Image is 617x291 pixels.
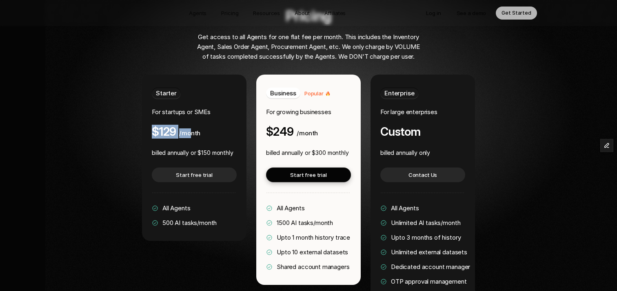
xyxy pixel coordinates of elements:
[380,108,437,116] span: For large enterprises
[266,148,349,158] p: billed annually or $300 monthly
[266,108,331,116] span: For growing businesses
[426,9,441,17] p: Log in
[156,89,177,97] span: Starter
[304,90,324,97] span: Popular
[248,7,285,20] a: Resources
[380,125,420,138] h4: Custom
[152,125,176,138] h4: $129
[295,9,309,17] p: About
[290,7,314,20] a: About
[162,204,191,212] span: All Agents
[391,234,461,241] span: Upto 3 months of history
[253,9,280,17] p: Resources
[152,168,237,182] a: Start free trial
[320,7,351,20] a: Affiliates
[277,234,350,241] span: Upto 1 month history trace
[152,108,211,116] span: For startups or SMEs
[277,263,350,271] span: Shared account managers
[152,148,233,158] p: billed annually or $150 monthly
[601,139,613,152] button: Edit Framer Content
[496,7,537,20] a: Get Started
[391,204,419,212] span: All Agents
[451,7,492,20] a: See a demo
[380,148,430,158] p: billed annually only
[277,204,305,212] span: All Agents
[391,278,467,285] span: OTP approval management
[297,129,318,137] span: /month
[384,89,415,97] span: Enterprise
[391,219,460,227] span: Unlimited AI tasks/month
[290,171,327,179] p: Start free trial
[277,248,348,256] span: Upto 10 external datasets
[324,9,346,17] p: Affiliates
[277,219,333,227] span: 1500 AI tasks/month
[380,168,465,182] a: Contact Us
[457,9,486,17] p: See a demo
[502,9,531,17] p: Get Started
[420,7,446,20] a: Log in
[266,168,351,182] a: Start free trial
[391,248,467,256] span: Unlimited external datasets
[221,9,238,17] p: Pricing
[184,7,211,20] a: Agents
[391,263,470,271] span: Dedicated account manager
[197,33,422,60] span: Get access to all Agents for one flat fee per month. This includes the Inventory Agent, Sales Ord...
[408,171,437,179] p: Contact Us
[266,125,293,138] h4: $249
[216,7,243,20] a: Pricing
[179,129,200,137] span: /month
[270,89,296,97] span: Business
[189,9,206,17] p: Agents
[162,219,217,227] span: 500 AI tasks/month
[176,171,213,179] p: Start free trial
